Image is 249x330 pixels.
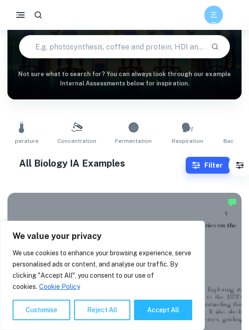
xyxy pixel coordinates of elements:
span: Temperature [4,137,39,145]
button: Search [207,39,223,55]
h6: Not sure what to search for? You can always look through our example Internal Assessments below f... [7,70,242,89]
h1: All Biology IA Examples [19,156,186,170]
span: Respiration [172,137,203,145]
h6: 三沢 [209,10,219,20]
button: Customise [13,300,70,320]
button: 三沢 [204,6,223,24]
p: We use cookies to enhance your browsing experience, serve personalised ads or content, and analys... [13,247,192,292]
span: Concentration [57,137,96,145]
img: Marked [228,197,237,207]
button: Filter [230,156,249,175]
a: Cookie Policy [39,282,81,291]
button: Filter [186,157,230,174]
button: Accept All [134,300,192,320]
input: E.g. photosynthesis, coffee and protein, HDI and diabetes... [20,34,203,60]
p: We value your privacy [13,231,192,242]
button: Reject All [74,300,130,320]
span: Fermentation [115,137,152,145]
